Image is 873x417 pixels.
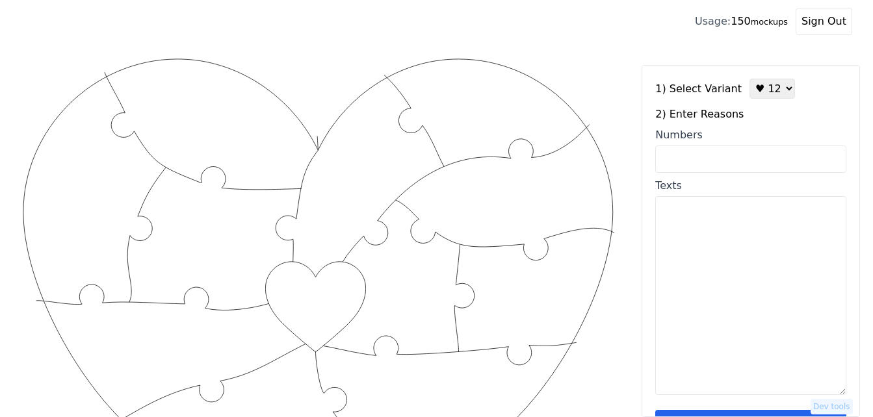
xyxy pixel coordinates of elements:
[695,15,731,27] span: Usage:
[695,14,788,29] div: 150
[655,178,846,194] div: Texts
[796,8,852,35] button: Sign Out
[655,196,846,395] textarea: Texts
[811,399,853,414] button: Dev tools
[655,81,742,97] label: 1) Select Variant
[655,145,846,173] input: Numbers
[655,127,846,143] div: Numbers
[655,107,846,122] label: 2) Enter Reasons
[751,17,788,27] small: mockups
